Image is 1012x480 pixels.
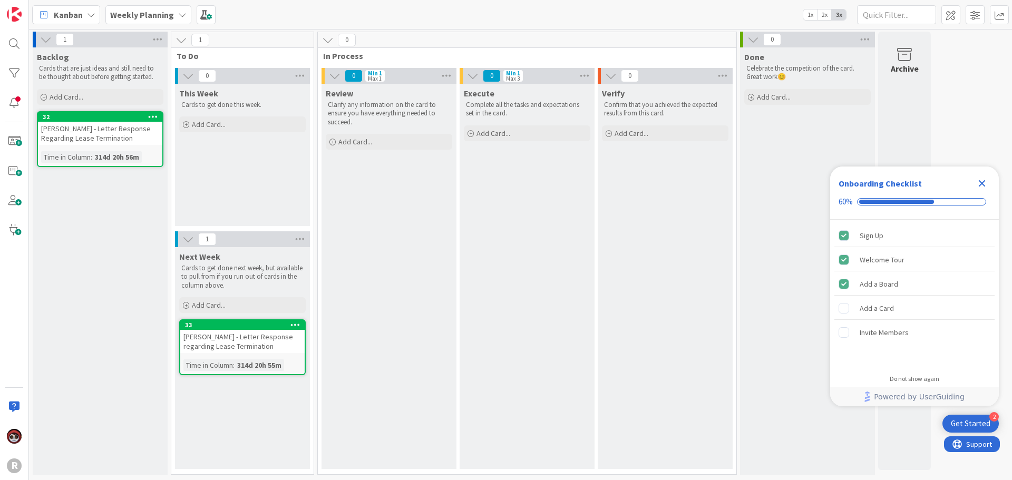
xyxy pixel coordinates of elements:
div: [PERSON_NAME] - Letter Response regarding Lease Termination [180,330,305,353]
span: 0 [483,70,501,82]
div: Get Started [951,418,990,429]
div: Archive [891,62,919,75]
div: 2 [989,412,999,422]
p: Complete all the tasks and expectations set in the card. [466,101,588,118]
span: Add Card... [192,120,226,129]
div: 314d 20h 55m [235,359,284,371]
div: Close Checklist [974,175,990,192]
div: R [7,458,22,473]
span: Add Card... [338,137,372,146]
span: 2x [818,9,832,20]
span: Add Card... [192,300,226,310]
span: This Week [179,88,218,99]
div: Checklist items [830,220,999,368]
a: Powered by UserGuiding [835,387,994,406]
div: Onboarding Checklist [839,177,922,190]
span: 1x [803,9,818,20]
div: Max 3 [506,76,520,81]
div: Add a Board [860,278,898,290]
span: 1 [191,34,209,46]
div: Invite Members is incomplete. [834,321,995,344]
span: Powered by UserGuiding [874,390,965,403]
span: Next Week [179,251,220,262]
input: Quick Filter... [857,5,936,24]
div: 33[PERSON_NAME] - Letter Response regarding Lease Termination [180,320,305,353]
div: Welcome Tour [860,253,904,266]
div: Time in Column [41,151,91,163]
div: Max 1 [368,76,382,81]
div: [PERSON_NAME] - Letter Response Regarding Lease Termination [38,122,162,145]
span: Review [326,88,353,99]
div: Welcome Tour is complete. [834,248,995,271]
div: Open Get Started checklist, remaining modules: 2 [942,415,999,433]
span: Support [22,2,48,14]
span: Execute [464,88,494,99]
span: Backlog [37,52,69,62]
span: 0 [198,70,216,82]
div: 33 [185,321,305,329]
span: 1 [56,33,74,46]
div: Checklist progress: 60% [839,197,990,207]
div: Sign Up is complete. [834,224,995,247]
p: Confirm that you achieved the expected results from this card. [604,101,726,118]
p: Cards that are just ideas and still need to be thought about before getting started. [39,64,161,82]
div: Min 1 [506,71,520,76]
span: 0 [763,33,781,46]
span: Done [744,52,764,62]
span: Kanban [54,8,83,21]
div: Add a Board is complete. [834,272,995,296]
span: 😊 [777,72,786,81]
div: Time in Column [183,359,233,371]
div: Add a Card is incomplete. [834,297,995,320]
span: 3x [832,9,846,20]
span: Add Card... [50,92,83,102]
span: In Process [323,51,723,61]
div: Sign Up [860,229,883,242]
span: To Do [177,51,300,61]
span: Add Card... [476,129,510,138]
div: Min 1 [368,71,382,76]
span: Add Card... [757,92,791,102]
img: Visit kanbanzone.com [7,7,22,22]
p: Celebrate the competition of the card. Great work [746,64,869,82]
div: 32 [43,113,162,121]
p: Cards to get done next week, but available to pull from if you run out of cards in the column above. [181,264,304,290]
a: 32[PERSON_NAME] - Letter Response Regarding Lease TerminationTime in Column:314d 20h 56m [37,111,163,167]
div: 32 [38,112,162,122]
div: Do not show again [890,375,939,383]
div: Footer [830,387,999,406]
p: Clarify any information on the card to ensure you have everything needed to succeed. [328,101,450,126]
img: JS [7,429,22,444]
span: : [91,151,92,163]
span: 0 [345,70,363,82]
div: 314d 20h 56m [92,151,142,163]
span: Add Card... [615,129,648,138]
span: 0 [338,34,356,46]
div: 60% [839,197,853,207]
div: 33 [180,320,305,330]
span: 1 [198,233,216,246]
b: Weekly Planning [110,9,174,20]
a: 33[PERSON_NAME] - Letter Response regarding Lease TerminationTime in Column:314d 20h 55m [179,319,306,375]
div: Checklist Container [830,166,999,406]
span: : [233,359,235,371]
p: Cards to get done this week. [181,101,304,109]
div: 32[PERSON_NAME] - Letter Response Regarding Lease Termination [38,112,162,145]
div: Invite Members [860,326,909,339]
span: 0 [621,70,639,82]
span: Verify [602,88,625,99]
div: Add a Card [860,302,894,315]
